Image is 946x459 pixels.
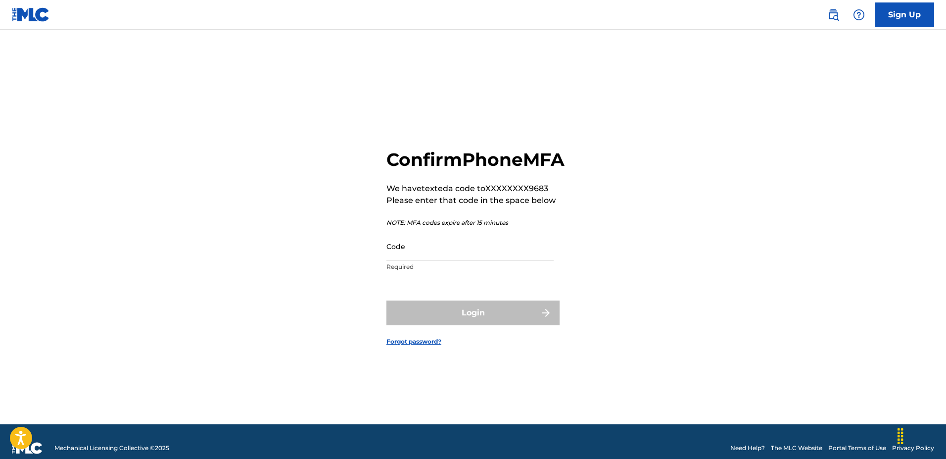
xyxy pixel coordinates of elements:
[893,421,908,451] div: Drag
[54,444,169,453] span: Mechanical Licensing Collective © 2025
[730,444,765,453] a: Need Help?
[849,5,869,25] div: Help
[386,183,565,195] p: We have texted a code to XXXXXXXX9683
[897,411,946,459] iframe: Chat Widget
[827,9,839,21] img: search
[892,444,934,453] a: Privacy Policy
[386,195,565,206] p: Please enter that code in the space below
[823,5,843,25] a: Public Search
[386,218,565,227] p: NOTE: MFA codes expire after 15 minutes
[386,262,554,271] p: Required
[12,442,43,454] img: logo
[875,2,934,27] a: Sign Up
[386,337,441,346] a: Forgot password?
[828,444,886,453] a: Portal Terms of Use
[853,9,865,21] img: help
[386,149,565,171] h2: Confirm Phone MFA
[771,444,822,453] a: The MLC Website
[12,7,50,22] img: MLC Logo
